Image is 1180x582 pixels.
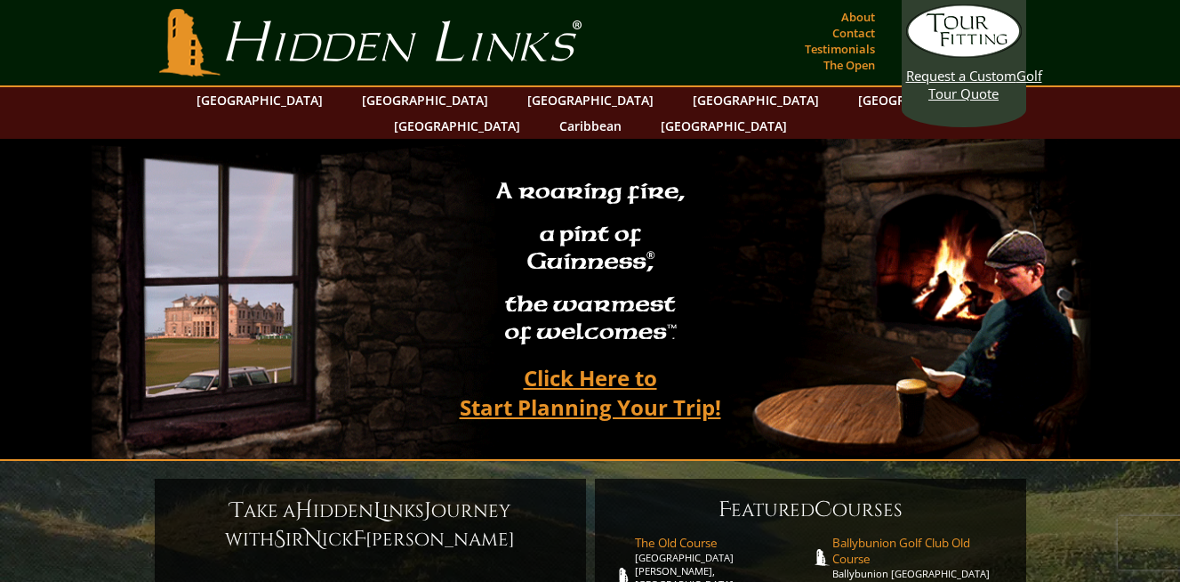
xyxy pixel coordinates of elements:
a: [GEOGRAPHIC_DATA] [684,87,828,113]
span: H [295,497,313,525]
span: N [304,525,322,554]
a: Request a CustomGolf Tour Quote [906,4,1022,102]
h2: A roaring fire, a pint of Guinness , the warmest of welcomes™. [485,170,696,357]
span: Ballybunion Golf Club Old Course [832,535,1008,567]
a: [GEOGRAPHIC_DATA] [353,87,497,113]
h6: eatured ourses [613,496,1008,524]
a: Ballybunion Golf Club Old CourseBallybunion [GEOGRAPHIC_DATA] [832,535,1008,580]
a: Caribbean [550,113,630,139]
h6: ake a idden inks ourney with ir ick [PERSON_NAME] [173,497,568,554]
a: Contact [828,20,879,45]
span: F [718,496,731,524]
span: L [373,497,382,525]
a: Testimonials [800,36,879,61]
span: S [274,525,285,554]
span: C [815,496,832,524]
span: J [424,497,431,525]
a: [GEOGRAPHIC_DATA] [849,87,993,113]
a: [GEOGRAPHIC_DATA] [652,113,796,139]
a: [GEOGRAPHIC_DATA] [518,87,662,113]
a: [GEOGRAPHIC_DATA] [385,113,529,139]
a: The Open [819,53,879,77]
a: Click Here toStart Planning Your Trip! [442,357,739,428]
span: T [230,497,244,525]
span: F [353,525,365,554]
span: The Old Course [635,535,811,551]
a: About [837,4,879,29]
a: [GEOGRAPHIC_DATA] [188,87,332,113]
span: Request a Custom [906,67,1016,85]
